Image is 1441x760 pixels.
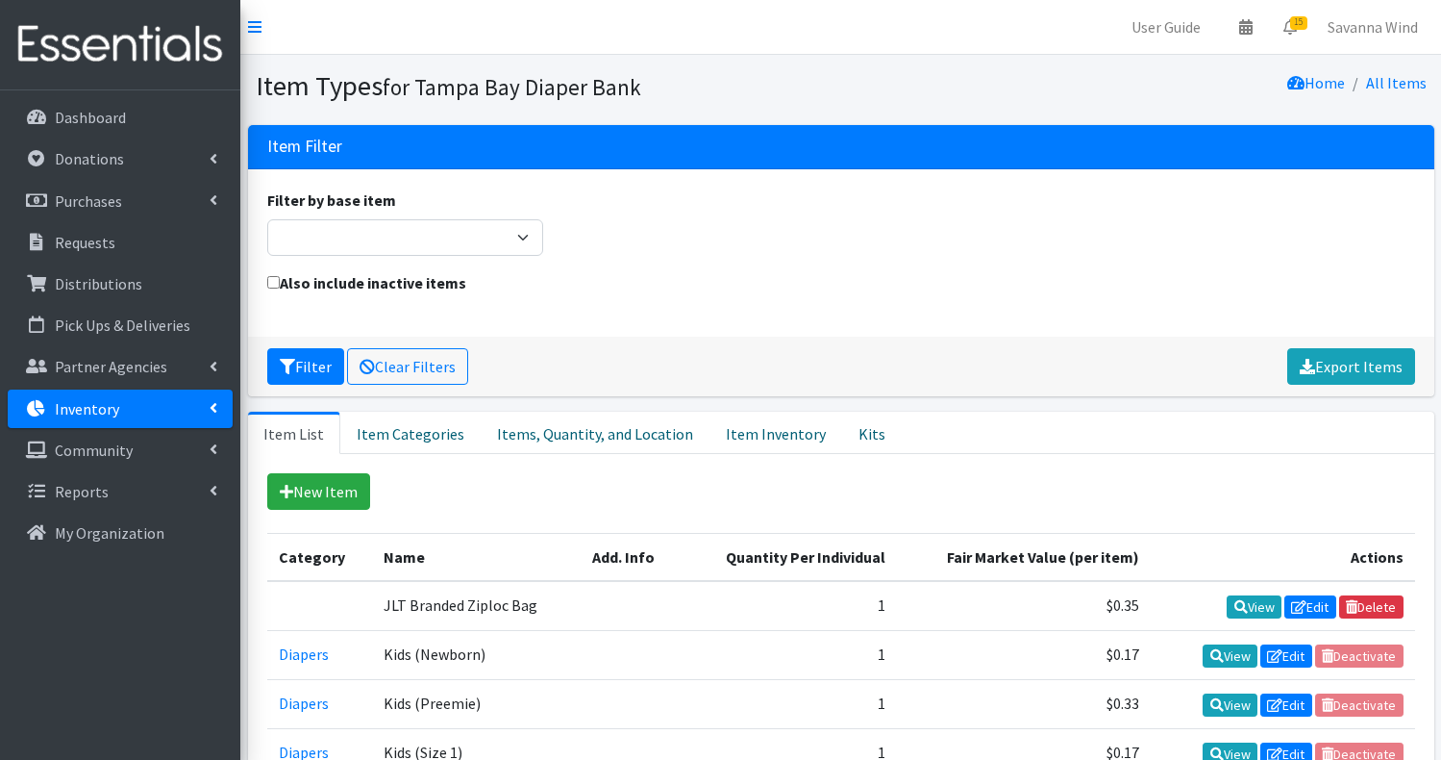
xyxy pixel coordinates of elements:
a: Requests [8,223,233,262]
a: Pick Ups & Deliveries [8,306,233,344]
p: Community [55,441,133,460]
p: Pick Ups & Deliveries [55,316,190,335]
a: Diapers [279,645,329,664]
p: My Organization [55,523,164,543]
span: 15 [1290,16,1307,30]
th: Actions [1151,533,1414,581]
a: My Organization [8,514,233,552]
td: 1 [682,679,897,728]
a: Edit [1284,595,1336,619]
a: Edit [1260,694,1312,717]
p: Dashboard [55,108,126,127]
a: Kits [842,412,902,454]
p: Purchases [55,191,122,211]
input: Also include inactive items [267,276,280,289]
a: Item Inventory [709,412,842,454]
td: JLT Branded Ziploc Bag [372,581,581,631]
a: View [1203,694,1257,717]
td: 1 [682,630,897,679]
td: Kids (Newborn) [372,630,581,679]
a: View [1203,645,1257,668]
img: HumanEssentials [8,13,233,77]
p: Inventory [55,399,119,418]
a: Purchases [8,182,233,220]
label: Filter by base item [267,189,396,212]
a: Items, Quantity, and Location [481,412,709,454]
a: Clear Filters [347,348,468,385]
th: Quantity Per Individual [682,533,897,581]
a: Reports [8,472,233,511]
a: Savanna Wind [1312,8,1433,46]
th: Name [372,533,581,581]
h3: Item Filter [267,137,342,157]
a: 15 [1268,8,1312,46]
a: Community [8,431,233,469]
a: User Guide [1116,8,1216,46]
td: 1 [682,581,897,631]
a: Item Categories [340,412,481,454]
a: All Items [1366,73,1427,92]
a: New Item [267,473,370,510]
label: Also include inactive items [267,271,466,294]
a: Edit [1260,645,1312,668]
button: Filter [267,348,344,385]
a: Home [1287,73,1345,92]
td: $0.35 [897,581,1151,631]
th: Add. Info [581,533,682,581]
a: Item List [248,412,340,454]
p: Partner Agencies [55,357,167,376]
small: for Tampa Bay Diaper Bank [383,73,641,101]
a: Export Items [1287,348,1415,385]
a: Distributions [8,265,233,303]
td: $0.17 [897,630,1151,679]
a: View [1227,595,1281,619]
p: Distributions [55,274,142,293]
h1: Item Types [256,69,834,103]
th: Category [267,533,373,581]
th: Fair Market Value (per item) [897,533,1151,581]
a: Dashboard [8,98,233,137]
a: Inventory [8,390,233,428]
p: Reports [55,482,109,501]
a: Diapers [279,694,329,713]
p: Donations [55,149,124,168]
td: $0.33 [897,679,1151,728]
td: Kids (Preemie) [372,679,581,728]
a: Donations [8,139,233,178]
p: Requests [55,233,115,252]
a: Delete [1339,595,1404,619]
a: Partner Agencies [8,347,233,386]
